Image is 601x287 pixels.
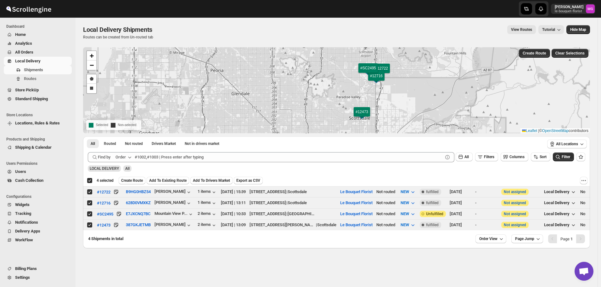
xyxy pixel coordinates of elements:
span: WorkFlow [15,238,33,242]
div: [DATE] | 13:09 [221,222,246,228]
div: [DATE] [450,189,471,195]
a: Leaflet [522,129,537,133]
button: Clear Selections [552,49,588,58]
button: Widgets [4,200,72,209]
button: Home [4,30,72,39]
span: Find by [98,154,110,160]
button: Not assigned [504,201,526,205]
div: - [475,189,497,195]
button: Unrouted [121,139,147,148]
button: More actions [580,177,587,184]
div: #12716 [97,201,110,205]
div: [DATE] [450,211,471,217]
button: Analytics [4,39,72,48]
button: NEW [397,220,420,230]
div: [DATE] | 13:11 [221,200,246,206]
a: Draw a polygon [87,74,96,84]
div: 2 items [198,211,217,217]
div: Not routed [376,189,397,195]
input: #1002,#1003 | Press enter after typing [135,152,443,162]
div: [DATE] | 15:39 [221,189,246,195]
span: Filter [562,155,570,159]
span: Export as CSV [236,178,260,183]
button: Columns [501,152,528,161]
button: Locations, Rules & Rates [4,119,72,128]
button: Routes [4,74,72,83]
span: All [464,155,469,159]
button: Filter [553,152,574,161]
button: [PERSON_NAME] [154,189,192,195]
img: ScrollEngine [5,1,52,17]
button: #SC2495 [97,211,113,217]
span: Routed [104,141,116,146]
div: Scottsdale [288,200,307,206]
button: Shipments [4,66,72,74]
button: Tutorial [538,25,564,34]
button: [PERSON_NAME] [154,200,192,206]
button: Settings [4,273,72,282]
span: Home [15,32,26,37]
span: Add To Drivers Market [193,178,230,183]
span: NEW [401,200,409,205]
button: Claimable [148,139,180,148]
span: fulfilled [426,189,439,194]
a: Draw a rectangle [87,84,96,93]
span: Local Delivery [544,189,570,194]
div: [GEOGRAPHIC_DATA] [288,211,316,217]
button: Le Bouquet Florist [340,200,373,205]
button: Not assigned [504,212,526,216]
button: B9HG0HBZ54 [126,189,151,194]
button: Filters [475,152,498,161]
div: 1 items [198,189,217,195]
button: Le Bouquet Florist [340,189,373,194]
span: Drivers Market [152,141,176,146]
button: User menu [551,4,595,14]
div: Order [115,154,126,160]
div: [DATE] [450,200,471,206]
span: Store PickUp [15,88,39,92]
span: Standard Shipping [15,96,48,101]
span: All [125,166,130,171]
button: Le Bouquet Florist [340,222,373,227]
img: Marker [377,69,386,76]
button: Not assigned [504,223,526,227]
button: All Orders [4,48,72,57]
button: Tracking [4,209,72,218]
span: All Locations [556,141,578,146]
span: Local Delivery [15,59,41,63]
span: Page Jump [515,236,534,241]
button: Not assigned [504,190,526,194]
span: NEW [401,211,409,216]
button: NEW [397,187,420,197]
div: #12473 [97,223,110,227]
button: Order [112,152,137,162]
button: Create Route [119,177,145,184]
button: All [456,152,473,161]
span: Not in drivers market [185,141,219,146]
span: + [90,52,94,60]
p: Non-selected [111,121,137,129]
button: 628D0VMXKZ [126,200,151,205]
span: Filters [484,155,494,159]
button: NEW [397,198,420,208]
span: Unfulfilled [426,211,443,216]
button: Un-claimable [181,139,223,148]
span: Settings [15,275,30,280]
button: Order View [475,234,506,243]
span: Page [560,237,573,241]
div: [DATE] | 10:33 [221,211,246,217]
span: 4 Shipments in total [88,236,123,241]
button: Local Delivery [540,220,580,230]
button: #12722 [97,189,110,195]
button: [PERSON_NAME] [154,222,192,228]
div: [DATE] [450,222,471,228]
button: All [87,139,99,148]
button: view route [507,25,536,34]
button: Routed [100,139,120,148]
div: Mountain View P... [154,211,188,216]
div: Open chat [575,262,593,281]
button: Notifications [4,218,72,227]
span: Local Delivery [544,200,570,205]
span: Products and Shipping [6,137,72,142]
